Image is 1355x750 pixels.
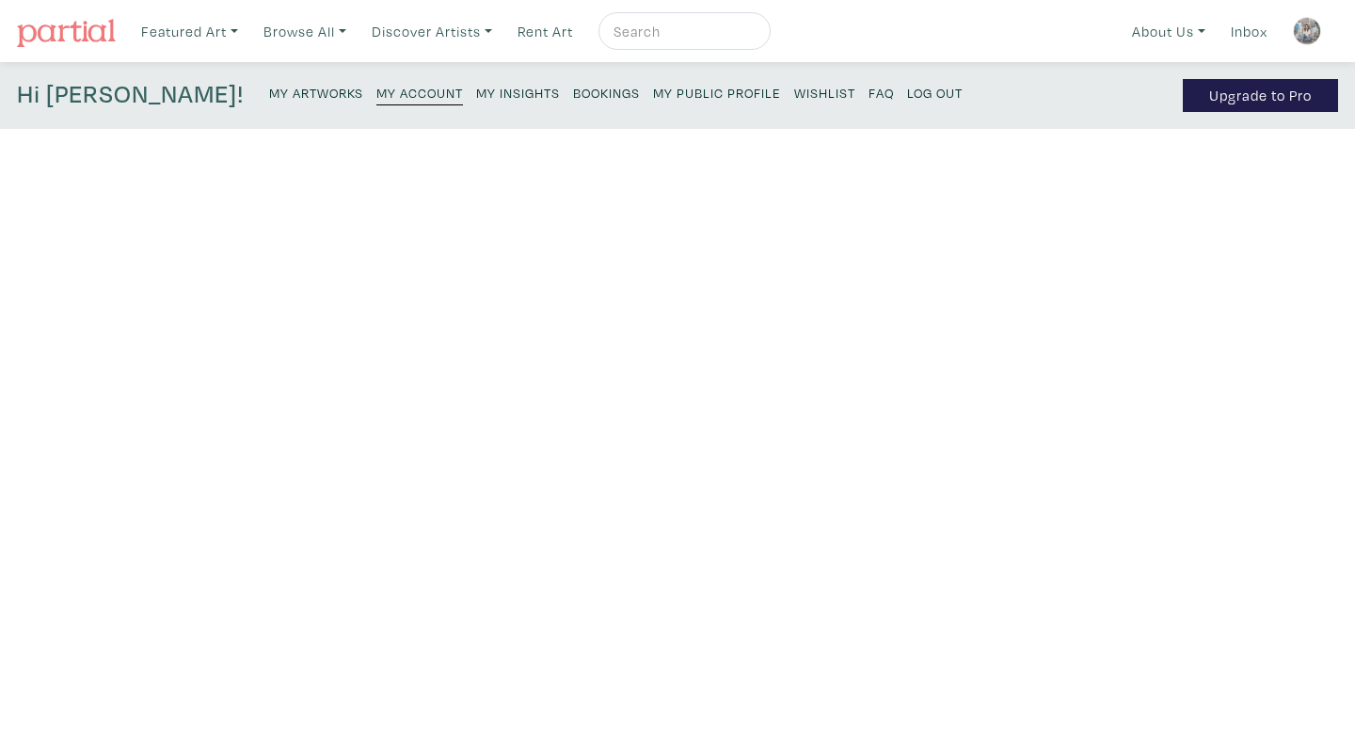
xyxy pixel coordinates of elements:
[476,79,560,104] a: My Insights
[133,12,247,51] a: Featured Art
[794,79,855,104] a: Wishlist
[17,79,244,112] h4: Hi [PERSON_NAME]!
[573,79,640,104] a: Bookings
[255,12,355,51] a: Browse All
[794,84,855,102] small: Wishlist
[869,79,894,104] a: FAQ
[907,79,963,104] a: Log Out
[269,84,363,102] small: My Artworks
[363,12,501,51] a: Discover Artists
[869,84,894,102] small: FAQ
[376,79,463,105] a: My Account
[907,84,963,102] small: Log Out
[612,20,753,43] input: Search
[653,84,781,102] small: My Public Profile
[269,79,363,104] a: My Artworks
[1183,79,1338,112] a: Upgrade to Pro
[376,84,463,102] small: My Account
[476,84,560,102] small: My Insights
[509,12,582,51] a: Rent Art
[1293,17,1321,45] img: phpThumb.php
[573,84,640,102] small: Bookings
[653,79,781,104] a: My Public Profile
[1222,12,1276,51] a: Inbox
[1124,12,1214,51] a: About Us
